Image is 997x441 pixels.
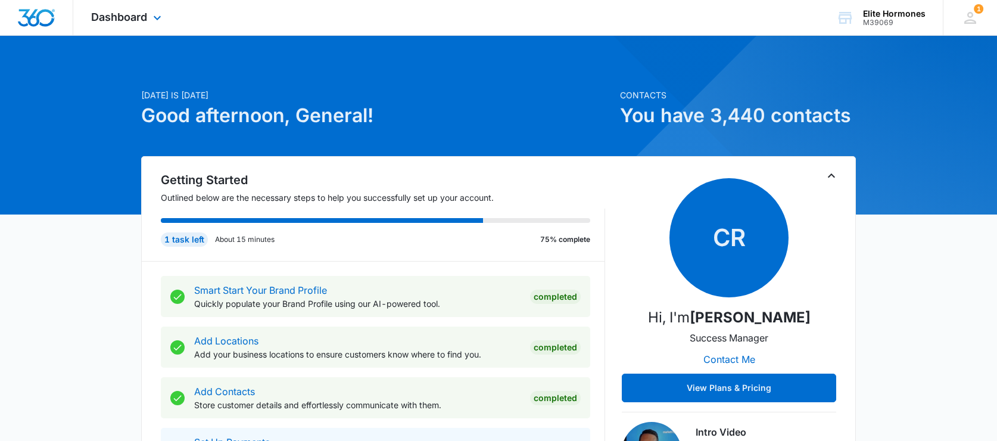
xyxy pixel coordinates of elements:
[863,18,926,27] div: account id
[824,169,839,183] button: Toggle Collapse
[530,340,581,355] div: Completed
[215,234,275,245] p: About 15 minutes
[974,4,983,14] span: 1
[194,297,521,310] p: Quickly populate your Brand Profile using our AI-powered tool.
[620,101,856,130] h1: You have 3,440 contacts
[194,399,521,411] p: Store customer details and effortlessly communicate with them.
[161,232,208,247] div: 1 task left
[648,307,811,328] p: Hi, I'm
[974,4,983,14] div: notifications count
[91,11,147,23] span: Dashboard
[620,89,856,101] p: Contacts
[696,425,836,439] h3: Intro Video
[194,284,327,296] a: Smart Start Your Brand Profile
[530,391,581,405] div: Completed
[690,309,811,326] strong: [PERSON_NAME]
[194,335,258,347] a: Add Locations
[141,89,613,101] p: [DATE] is [DATE]
[194,348,521,361] p: Add your business locations to ensure customers know where to find you.
[540,234,590,245] p: 75% complete
[690,331,768,345] p: Success Manager
[669,178,789,297] span: CR
[530,290,581,304] div: Completed
[141,101,613,130] h1: Good afternoon, General!
[622,374,836,402] button: View Plans & Pricing
[691,345,767,374] button: Contact Me
[194,386,255,397] a: Add Contacts
[161,171,605,189] h2: Getting Started
[161,191,605,204] p: Outlined below are the necessary steps to help you successfully set up your account.
[863,9,926,18] div: account name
